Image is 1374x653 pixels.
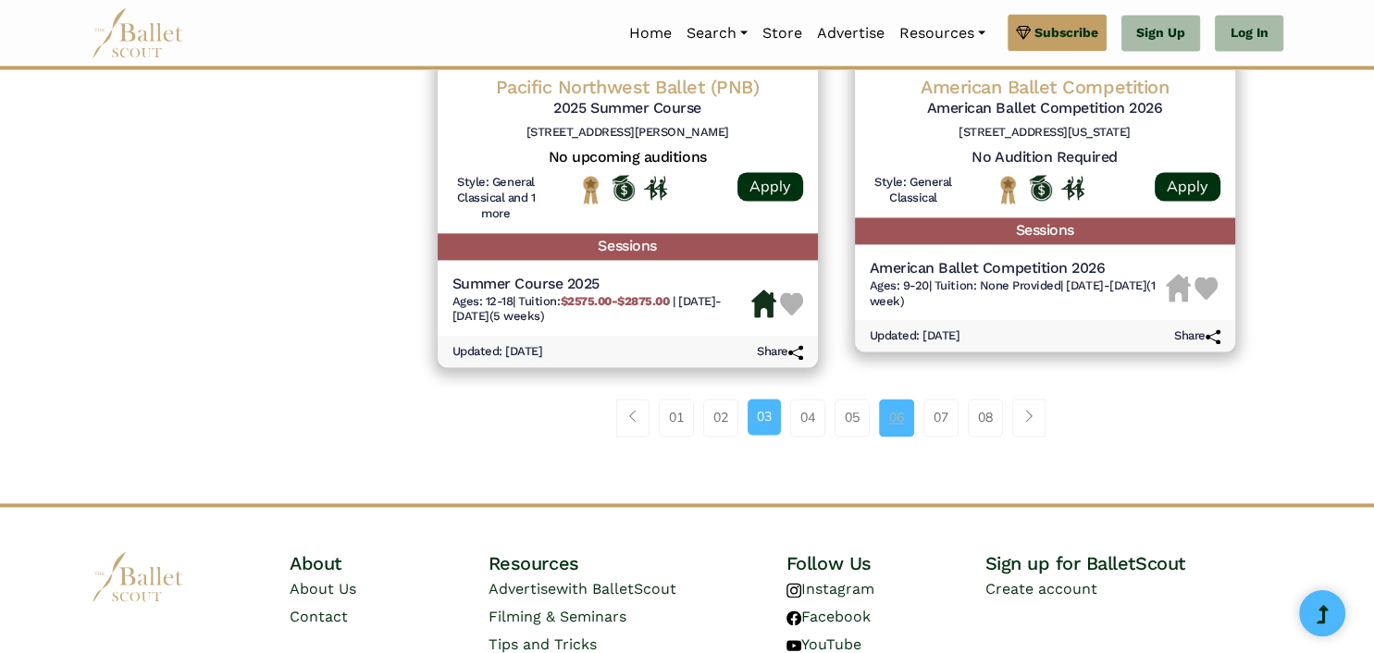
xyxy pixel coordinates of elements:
a: Facebook [786,608,871,625]
a: Advertisewith BalletScout [489,580,676,598]
img: In Person [1061,176,1084,200]
h6: [STREET_ADDRESS][US_STATE] [870,125,1220,141]
a: Tips and Tricks [489,635,597,653]
a: 04 [790,399,825,436]
img: gem.svg [1016,22,1031,43]
h4: About [290,551,489,575]
img: National [579,175,602,203]
h4: Follow Us [786,551,985,575]
h5: Summer Course 2025 [452,275,751,294]
img: Offers Scholarship [612,175,635,201]
span: Ages: 12-18 [452,294,514,308]
a: Home [622,14,679,53]
h6: Style: General Classical and 1 more [452,175,540,222]
a: 05 [835,399,870,436]
a: Create account [984,580,1096,598]
a: About Us [290,580,356,598]
img: youtube logo [786,638,801,653]
h6: Updated: [DATE] [870,328,960,344]
a: Advertise [810,14,892,53]
a: Sign Up [1121,15,1200,52]
h4: Sign up for BalletScout [984,551,1282,575]
span: Ages: 9-20 [870,278,929,292]
img: Offers Scholarship [1029,175,1052,201]
h5: No Audition Required [870,148,1220,167]
span: with BalletScout [556,580,676,598]
span: Subscribe [1034,22,1098,43]
img: In Person [644,176,667,200]
a: Log In [1215,15,1282,52]
h6: Share [1174,328,1220,344]
h4: American Ballet Competition [870,75,1220,99]
h6: [STREET_ADDRESS][PERSON_NAME] [452,125,803,141]
span: [DATE]-[DATE] (5 weeks) [452,294,722,324]
a: YouTube [786,635,861,653]
h5: Sessions [438,233,818,260]
a: 08 [968,399,1003,436]
h6: Share [757,344,803,360]
a: Contact [290,608,348,625]
a: Resources [892,14,993,53]
span: Tuition: None Provided [935,278,1060,292]
a: Subscribe [1008,14,1107,51]
img: facebook logo [786,610,801,625]
a: 02 [703,399,738,436]
a: 03 [748,399,781,434]
a: 01 [659,399,694,436]
a: Instagram [786,580,874,598]
a: 07 [923,399,959,436]
nav: Page navigation example [616,399,1056,436]
h6: Updated: [DATE] [452,344,543,360]
img: Heart [1195,277,1218,300]
a: Search [679,14,755,53]
a: Apply [1155,172,1220,201]
h4: Pacific Northwest Ballet (PNB) [452,75,803,99]
h4: Resources [489,551,786,575]
a: Store [755,14,810,53]
h5: No upcoming auditions [452,148,803,167]
b: $2575.00-$2875.00 [560,294,669,308]
h5: 2025 Summer Course [452,99,803,118]
h6: | | [452,294,751,326]
img: Housing Available [751,290,776,317]
h6: Style: General Classical [870,175,958,206]
a: Apply [737,172,803,201]
img: National [996,175,1020,203]
span: [DATE]-[DATE] (1 week) [870,278,1156,308]
a: 06 [879,399,914,436]
h6: | | [870,278,1167,310]
h5: American Ballet Competition 2026 [870,259,1167,278]
img: instagram logo [786,583,801,598]
img: Heart [780,292,803,315]
img: logo [92,551,184,602]
span: Tuition: [518,294,673,308]
h5: American Ballet Competition 2026 [870,99,1220,118]
h5: Sessions [855,217,1235,244]
a: Filming & Seminars [489,608,626,625]
img: Housing Unavailable [1166,274,1191,302]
